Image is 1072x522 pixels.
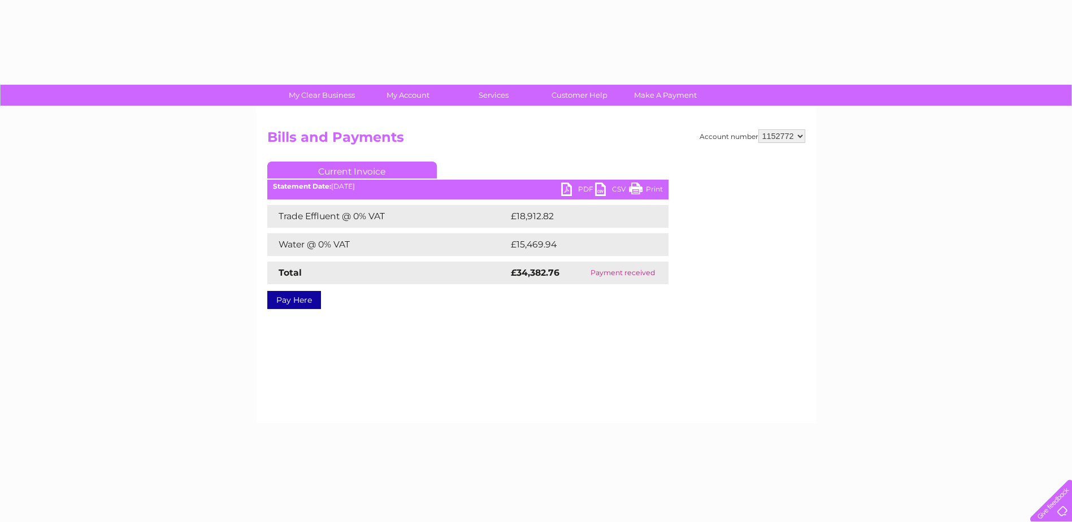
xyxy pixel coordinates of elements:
[533,85,626,106] a: Customer Help
[595,182,629,199] a: CSV
[267,129,805,151] h2: Bills and Payments
[279,267,302,278] strong: Total
[561,182,595,199] a: PDF
[629,182,663,199] a: Print
[700,129,805,143] div: Account number
[511,267,559,278] strong: £34,382.76
[267,233,508,256] td: Water @ 0% VAT
[619,85,712,106] a: Make A Payment
[267,205,508,228] td: Trade Effluent @ 0% VAT
[508,205,652,228] td: £18,912.82
[267,182,669,190] div: [DATE]
[267,162,437,179] a: Current Invoice
[267,291,321,309] a: Pay Here
[578,262,668,284] td: Payment received
[275,85,368,106] a: My Clear Business
[447,85,540,106] a: Services
[508,233,653,256] td: £15,469.94
[273,182,331,190] b: Statement Date:
[361,85,454,106] a: My Account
